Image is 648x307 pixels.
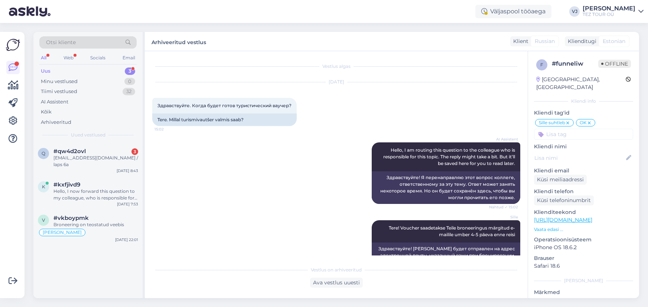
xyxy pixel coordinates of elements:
div: Tiimi vestlused [41,88,77,95]
div: Hello, I now forward this question to my colleague, who is responsible for this. The reply will b... [53,188,138,201]
div: 3 [131,148,138,155]
img: Askly Logo [6,38,20,52]
div: Kliendi info [534,98,633,105]
div: Здравствуйте! [PERSON_NAME] будет отправлен на адрес электронной почты, указанный вами при бронир... [372,242,520,268]
span: 15:02 [154,126,182,132]
div: Socials [89,53,107,63]
div: 0 [124,78,135,85]
span: Uued vestlused [71,132,105,138]
span: #vkboypmk [53,215,89,221]
div: # funneliw [552,59,598,68]
span: Offline [598,60,631,68]
span: Здравствуйте. Когда будет готов туристический ваучер? [157,103,292,108]
div: [PERSON_NAME] [534,277,633,284]
span: Otsi kliente [46,39,76,46]
p: Operatsioonisüsteem [534,236,633,244]
div: Küsi meiliaadressi [534,175,587,185]
p: Vaata edasi ... [534,226,633,233]
span: Tere! Voucher saadetakse Teile broneeringus märgitud e-mailile umber 4-5 päeva enne reisi [389,225,515,237]
span: Russian [535,37,555,45]
span: v [42,217,45,223]
label: Arhiveeritud vestlus [152,36,206,46]
div: [GEOGRAPHIC_DATA], [GEOGRAPHIC_DATA] [536,76,626,91]
span: Sille [490,214,518,220]
span: Hello, I am routing this question to the colleague who is responsible for this topic. The reply m... [383,147,516,166]
p: Klienditeekond [534,208,633,216]
div: 3 [125,67,135,75]
div: TEZ TOUR OÜ [583,11,635,17]
p: Märkmed [534,288,633,296]
div: [DATE] [152,79,520,85]
div: VJ [569,6,580,17]
span: k [42,184,45,189]
div: Tere. Millal turismivautšer valmis saab? [152,113,297,126]
span: q [42,151,45,156]
p: Brauser [534,254,633,262]
input: Lisa nimi [534,154,625,162]
p: Safari 18.6 [534,262,633,270]
div: [PERSON_NAME] [583,6,635,11]
div: [DATE] 22:01 [115,237,138,242]
div: Vestlus algas [152,63,520,70]
span: Vestlus on arhiveeritud [311,267,362,273]
span: Nähtud ✓ 15:02 [489,204,518,210]
p: Kliendi email [534,167,633,175]
div: Здравствуйте! Я перенаправляю этот вопрос коллеге, ответственному за эту тему. Ответ может занять... [372,171,520,204]
span: Sille suhtleb [539,121,565,125]
span: f [540,62,543,67]
p: iPhone OS 18.6.2 [534,244,633,251]
div: Minu vestlused [41,78,78,85]
div: [EMAIL_ADDRESS][DOMAIN_NAME] / laps 6a [53,155,138,168]
div: Email [121,53,137,63]
div: Uus [41,67,51,75]
div: Klienditugi [565,37,596,45]
a: [PERSON_NAME]TEZ TOUR OÜ [583,6,644,17]
div: Arhiveeritud [41,119,71,126]
div: Küsi telefoninumbrit [534,195,594,205]
div: All [39,53,48,63]
p: Kliendi tag'id [534,109,633,117]
span: #qw4d2ovl [53,148,86,155]
span: AI Assistent [490,136,518,142]
p: Kliendi telefon [534,188,633,195]
div: Väljaspool tööaega [475,5,551,18]
input: Lisa tag [534,129,633,140]
span: [PERSON_NAME] [43,230,82,235]
div: [DATE] 7:53 [117,201,138,207]
div: Klient [510,37,528,45]
div: Broneering on teostatud veebis [53,221,138,228]
p: Kliendi nimi [534,143,633,151]
span: #kxfjivd9 [53,181,80,188]
div: Web [62,53,75,63]
div: [DATE] 8:43 [117,168,138,174]
span: Estonian [603,37,625,45]
div: AI Assistent [41,98,68,106]
div: Kõik [41,108,52,116]
div: Ava vestlus uuesti [310,278,363,288]
a: [URL][DOMAIN_NAME] [534,217,592,223]
div: 32 [123,88,135,95]
span: OK [580,121,587,125]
